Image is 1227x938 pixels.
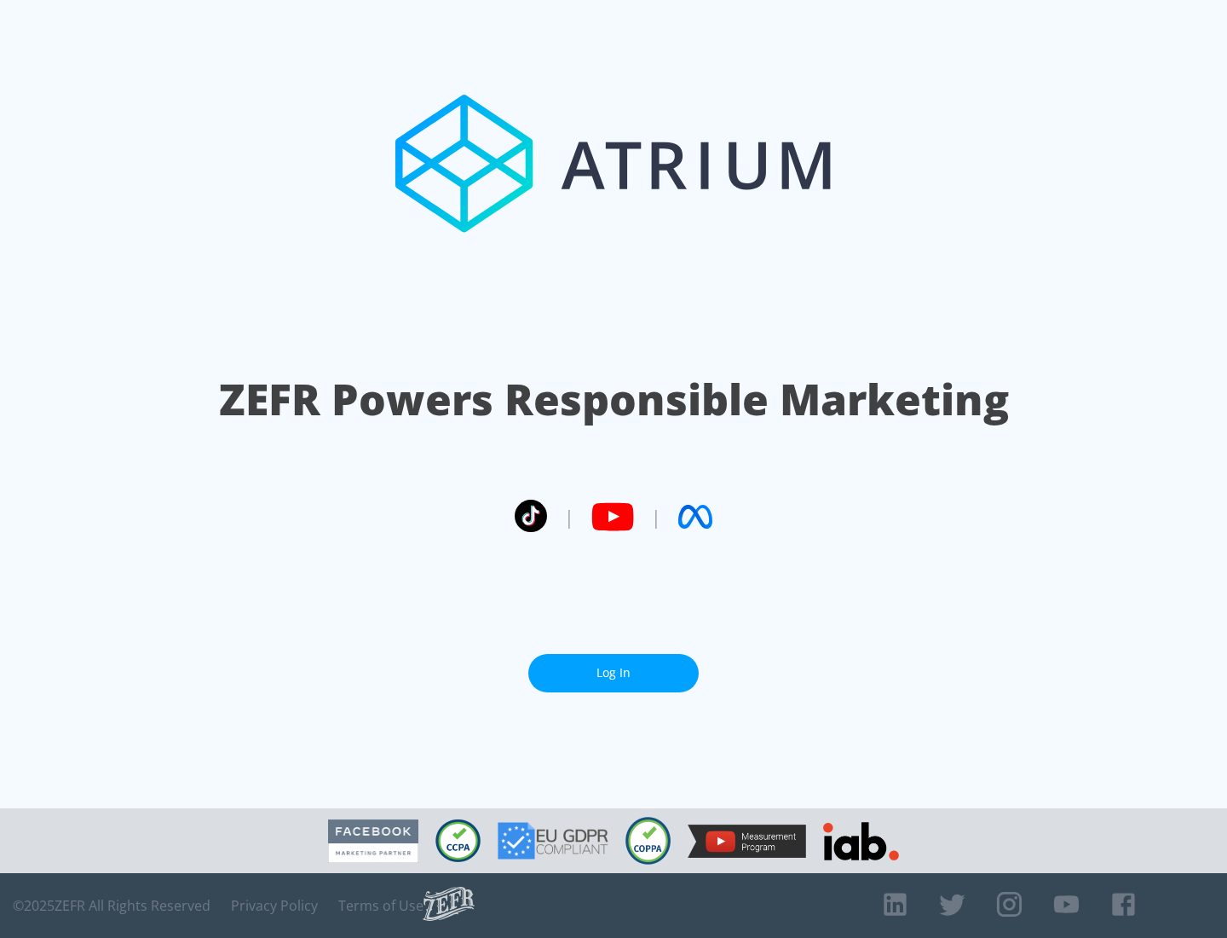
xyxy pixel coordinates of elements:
img: COPPA Compliant [625,817,671,865]
a: Log In [528,654,699,692]
span: | [564,504,574,530]
img: YouTube Measurement Program [688,825,806,858]
img: CCPA Compliant [435,819,481,862]
img: Facebook Marketing Partner [328,819,418,863]
h1: ZEFR Powers Responsible Marketing [219,370,1009,429]
a: Privacy Policy [231,897,318,914]
a: Terms of Use [338,897,423,914]
span: | [651,504,661,530]
span: © 2025 ZEFR All Rights Reserved [13,897,210,914]
img: IAB [823,822,899,860]
img: GDPR Compliant [498,822,608,860]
